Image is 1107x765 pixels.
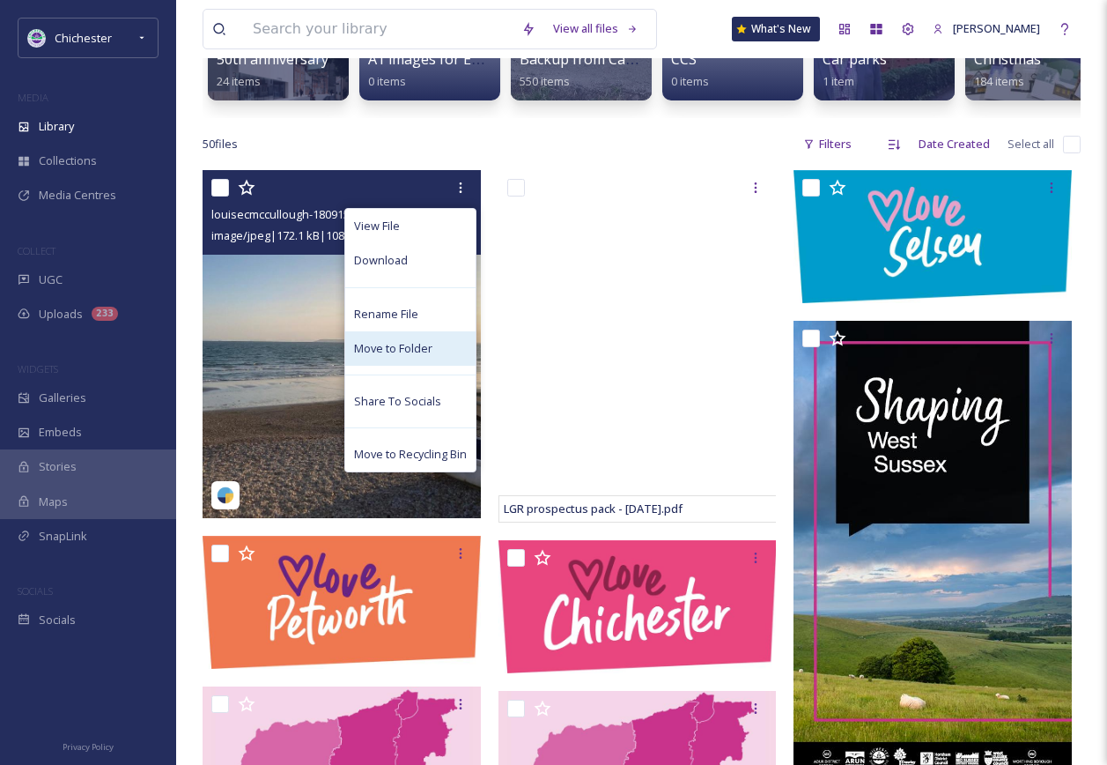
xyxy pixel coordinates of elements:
[354,252,408,269] span: Download
[354,340,432,357] span: Move to Folder
[211,227,381,243] span: image/jpeg | 172.1 kB | 1080 x 1350
[520,73,570,89] span: 550 items
[211,206,443,222] span: louisecmccullough-18091505656661588.jpeg
[203,170,481,518] img: louisecmccullough-18091505656661588.jpeg
[39,271,63,288] span: UGC
[793,170,1072,302] img: LoveSelsey-RGB.jpg
[217,49,328,69] span: 50th anniversary
[18,244,55,257] span: COLLECT
[217,486,234,504] img: snapsea-logo.png
[63,735,114,756] a: Privacy Policy
[28,29,46,47] img: Logo_of_Chichester_District_Council.png
[1007,136,1054,152] span: Select all
[520,49,660,69] span: Backup from Camera
[823,49,887,69] span: Car parks
[953,20,1040,36] span: [PERSON_NAME]
[39,187,116,204] span: Media Centres
[924,11,1049,46] a: [PERSON_NAME]
[732,17,820,41] a: What's New
[354,393,441,410] span: Share To Socials
[63,741,114,753] span: Privacy Policy
[974,73,1024,89] span: 184 items
[92,307,118,321] div: 233
[823,73,854,89] span: 1 item
[354,218,400,234] span: View File
[39,494,68,510] span: Maps
[368,73,406,89] span: 0 items
[39,612,76,628] span: Socials
[39,306,83,323] span: Uploads
[18,584,53,598] span: SOCIALS
[671,73,709,89] span: 0 items
[39,390,86,406] span: Galleries
[203,536,481,668] img: LovePetworth-RGB.jpg
[910,127,999,161] div: Date Created
[39,458,77,475] span: Stories
[39,118,74,135] span: Library
[368,49,527,69] span: A1 images for EPH walls
[18,362,58,375] span: WIDGETS
[974,49,1041,69] span: Christmas
[244,10,513,48] input: Search your library
[504,501,683,516] span: LGR prospectus pack - [DATE].pdf
[217,73,261,89] span: 24 items
[354,446,467,463] span: Move to Recycling Bin
[794,127,860,161] div: Filters
[39,424,82,441] span: Embeds
[203,136,238,152] span: 50 file s
[18,91,48,104] span: MEDIA
[354,306,418,323] span: Rename File
[671,49,697,69] span: CCS
[498,540,777,672] img: LoveChichester-RGB.jpg
[39,528,87,545] span: SnapLink
[544,11,647,46] a: View all files
[39,152,97,169] span: Collections
[55,30,112,46] span: Chichester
